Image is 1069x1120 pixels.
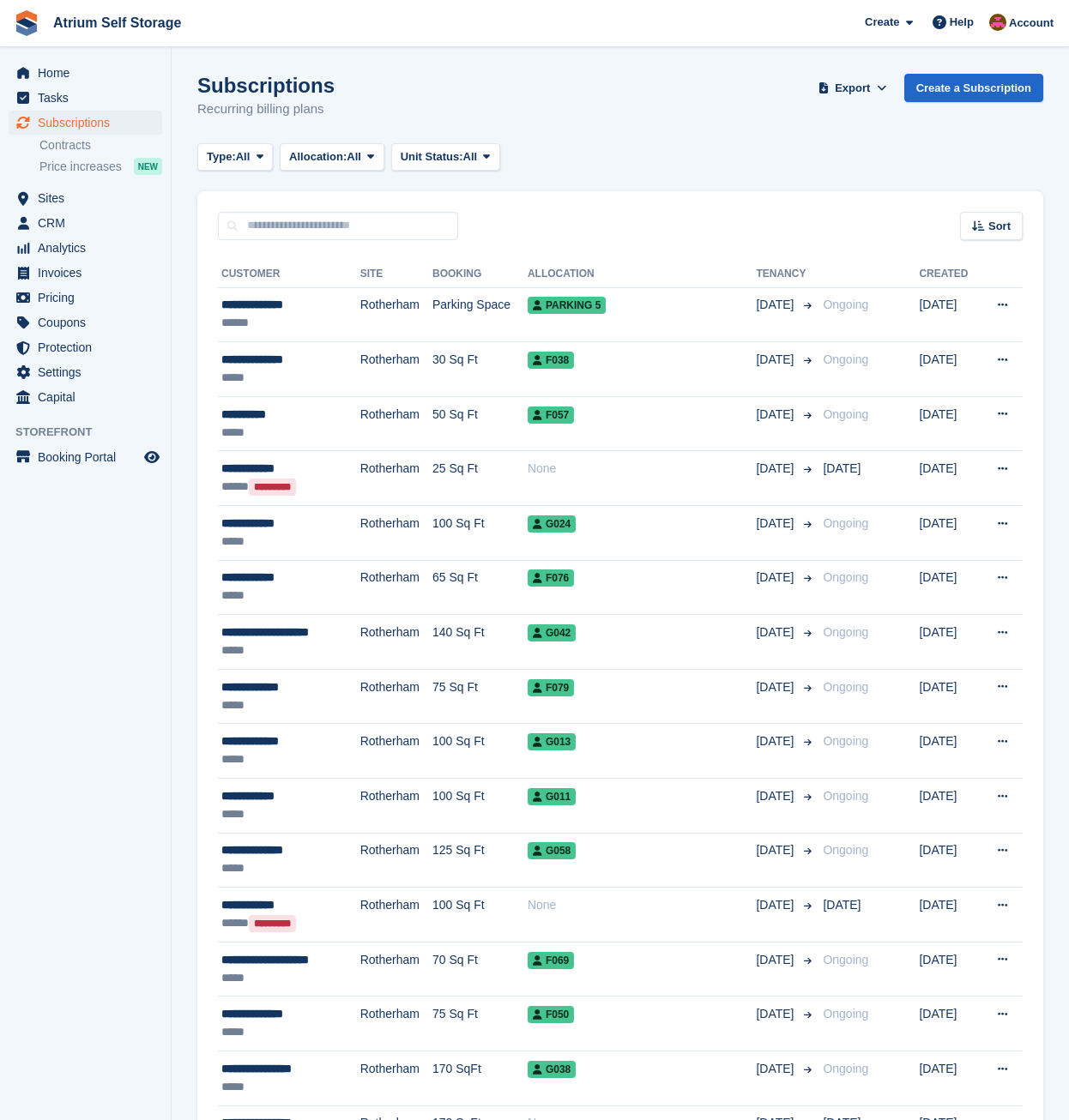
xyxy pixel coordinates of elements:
span: Create [865,14,899,31]
th: Tenancy [756,261,816,288]
span: [DATE] [756,623,797,641]
td: 70 Sq Ft [432,942,528,997]
span: Help [950,14,974,31]
td: [DATE] [919,560,979,615]
td: Rotherham [360,997,432,1051]
td: [DATE] [919,942,979,997]
span: Ongoing [823,1007,868,1021]
span: [DATE] [756,841,797,859]
td: 140 Sq Ft [432,615,528,670]
a: menu [9,261,162,285]
td: Rotherham [360,942,432,997]
td: 75 Sq Ft [432,669,528,724]
a: menu [9,86,162,110]
td: Rotherham [360,396,432,451]
td: Rotherham [360,833,432,888]
span: Ongoing [823,407,868,421]
span: Unit Status: [401,148,463,166]
td: [DATE] [919,506,979,561]
span: Parking 5 [528,297,606,314]
td: 100 Sq Ft [432,888,528,942]
span: Sort [988,218,1011,235]
td: [DATE] [919,888,979,942]
span: G011 [528,788,576,805]
span: Sites [38,186,141,210]
span: [DATE] [756,951,797,969]
span: [DATE] [756,515,797,533]
a: menu [9,385,162,409]
a: Price increases NEW [39,157,162,176]
span: G038 [528,1061,576,1078]
td: [DATE] [919,396,979,451]
th: Customer [218,261,360,288]
td: Parking Space [432,287,528,342]
h1: Subscriptions [197,74,335,97]
span: Account [1009,15,1054,32]
td: [DATE] [919,724,979,779]
img: Mark Rhodes [989,14,1006,31]
span: All [463,148,478,166]
a: Preview store [142,447,162,467]
a: Contracts [39,137,162,154]
td: Rotherham [360,615,432,670]
span: [DATE] [756,351,797,369]
span: [DATE] [756,732,797,750]
div: None [528,896,756,914]
button: Allocation: All [280,143,384,172]
td: Rotherham [360,888,432,942]
td: 100 Sq Ft [432,779,528,834]
td: 100 Sq Ft [432,724,528,779]
span: [DATE] [823,898,861,912]
td: [DATE] [919,287,979,342]
span: F079 [528,679,574,696]
td: Rotherham [360,779,432,834]
span: Ongoing [823,352,868,366]
span: Pricing [38,286,141,310]
span: F038 [528,352,574,369]
a: menu [9,111,162,135]
span: Storefront [15,424,171,441]
span: Ongoing [823,734,868,748]
a: menu [9,186,162,210]
td: Rotherham [360,506,432,561]
td: [DATE] [919,451,979,506]
td: Rotherham [360,287,432,342]
td: [DATE] [919,615,979,670]
span: Ongoing [823,789,868,803]
span: [DATE] [756,678,797,696]
td: Rotherham [360,451,432,506]
td: 100 Sq Ft [432,506,528,561]
span: Invoices [38,261,141,285]
span: Ongoing [823,843,868,857]
td: 125 Sq Ft [432,833,528,888]
td: Rotherham [360,669,432,724]
td: 170 SqFt [432,1051,528,1106]
th: Allocation [528,261,756,288]
span: Ongoing [823,298,868,311]
td: [DATE] [919,779,979,834]
div: NEW [134,158,162,175]
span: Ongoing [823,625,868,639]
td: [DATE] [919,1051,979,1106]
span: [DATE] [756,460,797,478]
span: Export [835,80,870,97]
span: [DATE] [756,1060,797,1078]
span: Tasks [38,86,141,110]
span: Price increases [39,159,122,175]
td: 25 Sq Ft [432,451,528,506]
th: Created [919,261,979,288]
th: Booking [432,261,528,288]
a: menu [9,236,162,260]
span: F076 [528,569,574,587]
p: Recurring billing plans [197,99,335,119]
a: menu [9,310,162,334]
span: Analytics [38,236,141,260]
span: Capital [38,385,141,409]
span: Ongoing [823,680,868,694]
span: Allocation: [289,148,347,166]
td: Rotherham [360,724,432,779]
td: 65 Sq Ft [432,560,528,615]
span: All [347,148,361,166]
span: F069 [528,952,574,969]
span: Ongoing [823,570,868,584]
